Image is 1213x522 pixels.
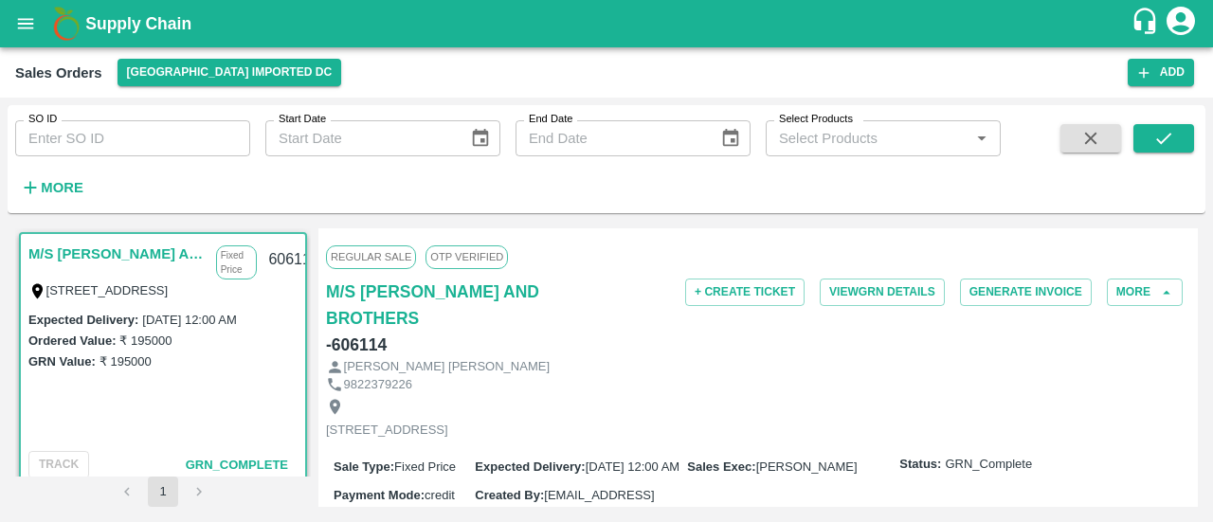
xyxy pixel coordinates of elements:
[529,112,572,127] label: End Date
[394,459,456,474] span: Fixed Price
[334,488,425,502] label: Payment Mode :
[216,245,258,279] p: Fixed Price
[100,354,152,369] label: ₹ 195000
[756,459,858,474] span: [PERSON_NAME]
[119,333,172,348] label: ₹ 195000
[475,459,585,474] label: Expected Delivery :
[960,279,1092,306] button: Generate Invoice
[186,458,288,472] span: GRN_Complete
[334,459,394,474] label: Sale Type :
[28,333,116,348] label: Ordered Value:
[46,283,169,297] label: [STREET_ADDRESS]
[344,358,550,376] p: [PERSON_NAME] [PERSON_NAME]
[41,180,83,195] strong: More
[4,2,47,45] button: open drawer
[85,10,1131,37] a: Supply Chain
[326,279,614,332] a: M/S [PERSON_NAME] AND BROTHERS
[28,313,138,327] label: Expected Delivery :
[771,126,964,151] input: Select Products
[326,332,387,358] h6: - 606114
[344,376,412,394] p: 9822379226
[779,112,853,127] label: Select Products
[265,120,455,156] input: Start Date
[47,5,85,43] img: logo
[15,120,250,156] input: Enter SO ID
[257,238,330,282] div: 606114
[475,488,544,502] label: Created By :
[713,120,749,156] button: Choose date
[326,422,448,440] p: [STREET_ADDRESS]
[1164,4,1198,44] div: account of current user
[425,488,455,502] span: credit
[326,245,416,268] span: Regular Sale
[425,245,508,268] span: OTP VERIFIED
[586,459,679,474] span: [DATE] 12:00 AM
[28,242,207,266] a: M/S [PERSON_NAME] AND BROTHERS
[969,126,994,151] button: Open
[28,112,57,127] label: SO ID
[1128,59,1194,86] button: Add
[899,456,941,474] label: Status:
[279,112,326,127] label: Start Date
[685,279,805,306] button: + Create Ticket
[15,171,88,204] button: More
[118,59,342,86] button: Select DC
[687,459,755,474] label: Sales Exec :
[148,477,178,507] button: page 1
[15,61,102,85] div: Sales Orders
[516,120,705,156] input: End Date
[28,354,96,369] label: GRN Value:
[109,477,217,507] nav: pagination navigation
[1107,279,1183,306] button: More
[85,14,191,33] b: Supply Chain
[1131,7,1164,41] div: customer-support
[820,279,945,306] button: ViewGRN Details
[462,120,498,156] button: Choose date
[142,313,236,327] label: [DATE] 12:00 AM
[945,456,1032,474] span: GRN_Complete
